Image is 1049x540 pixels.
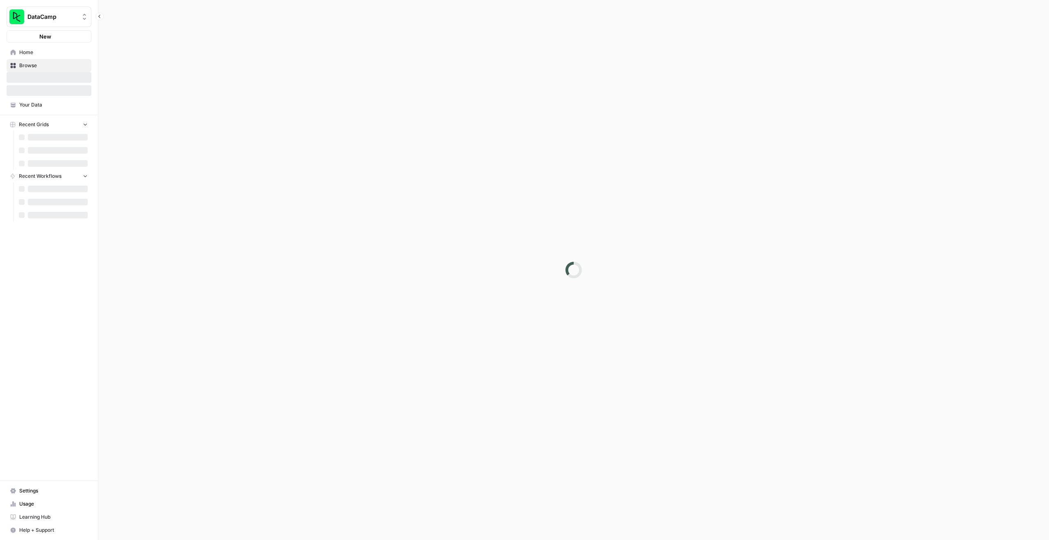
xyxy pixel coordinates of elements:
[7,118,91,131] button: Recent Grids
[9,9,24,24] img: DataCamp Logo
[7,170,91,182] button: Recent Workflows
[7,511,91,524] a: Learning Hub
[7,484,91,497] a: Settings
[19,101,88,109] span: Your Data
[7,7,91,27] button: Workspace: DataCamp
[19,49,88,56] span: Home
[19,500,88,508] span: Usage
[19,526,88,534] span: Help + Support
[7,59,91,72] a: Browse
[19,62,88,69] span: Browse
[19,487,88,495] span: Settings
[7,30,91,43] button: New
[19,121,49,128] span: Recent Grids
[19,172,61,180] span: Recent Workflows
[39,32,51,41] span: New
[7,98,91,111] a: Your Data
[27,13,77,21] span: DataCamp
[7,46,91,59] a: Home
[19,513,88,521] span: Learning Hub
[7,524,91,537] button: Help + Support
[7,497,91,511] a: Usage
